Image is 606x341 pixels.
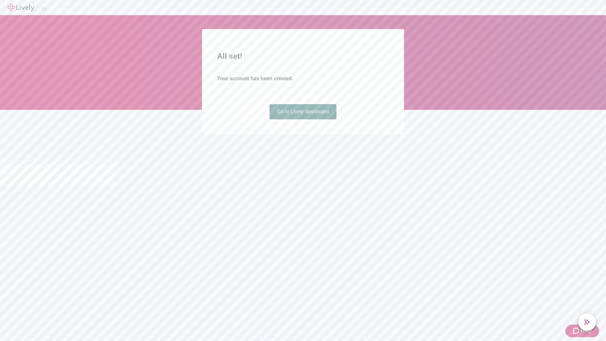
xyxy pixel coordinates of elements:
[8,4,34,11] img: Lively
[580,327,591,335] span: Help
[217,51,389,62] h2: All set!
[270,104,337,119] a: Go to Lively dashboard
[217,75,389,82] h4: Your account has been created.
[565,325,599,337] button: Zendesk support iconHelp
[578,313,596,331] button: chat
[584,319,590,325] svg: Lively AI Assistant
[42,8,47,10] button: Log out
[573,327,580,335] svg: Zendesk support icon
